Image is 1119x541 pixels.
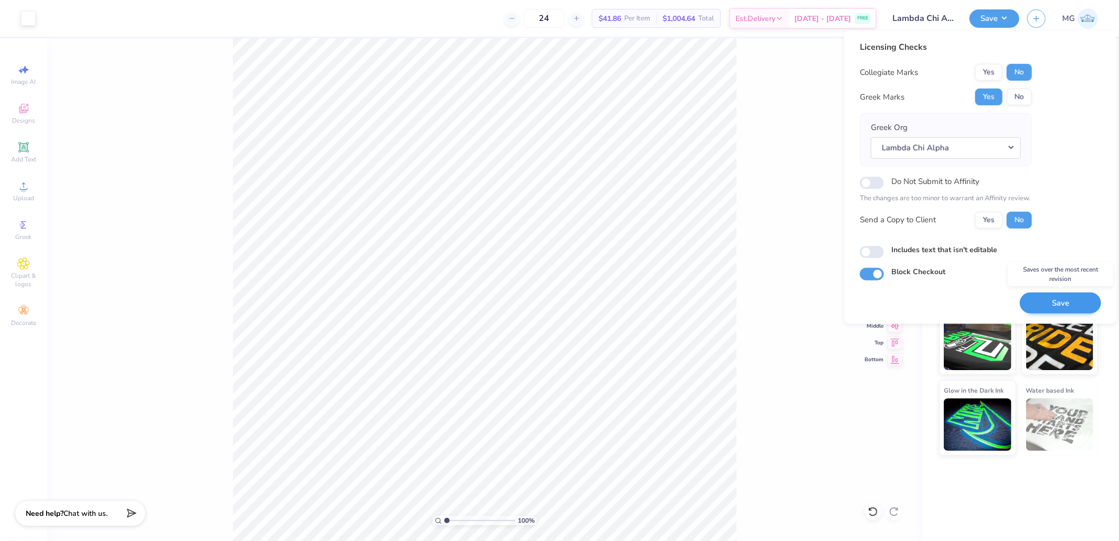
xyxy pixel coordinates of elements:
input: Untitled Design [884,8,962,29]
a: MG [1062,8,1098,29]
img: Michael Galon [1078,8,1098,29]
button: Save [969,9,1019,28]
span: [DATE] - [DATE] [794,13,851,24]
label: Block Checkout [891,266,945,277]
span: 100 % [518,516,535,525]
span: MG [1062,13,1075,25]
label: Greek Org [871,122,908,134]
span: Add Text [11,155,36,164]
span: $1,004.64 [663,13,695,24]
button: No [1007,89,1032,105]
input: – – [524,9,564,28]
span: FREE [857,15,868,22]
span: Designs [12,116,35,125]
span: Chat with us. [63,508,108,518]
span: Bottom [865,356,883,363]
button: No [1007,64,1032,81]
span: Est. Delivery [736,13,775,24]
span: Clipart & logos [5,272,42,288]
span: Glow in the Dark Ink [944,385,1004,396]
img: Water based Ink [1026,398,1094,451]
div: Saves over the most recent revision [1008,262,1113,286]
button: Lambda Chi Alpha [871,137,1021,158]
span: $41.86 [599,13,621,24]
label: Do Not Submit to Affinity [891,175,979,188]
span: Upload [13,194,34,202]
span: Greek [16,233,32,241]
span: Image AI [12,78,36,86]
span: Water based Ink [1026,385,1074,396]
button: Yes [975,211,1003,228]
label: Includes text that isn't editable [891,244,997,255]
img: Metallic & Glitter Ink [1026,318,1094,370]
strong: Need help? [26,508,63,518]
button: Yes [975,89,1003,105]
div: Send a Copy to Client [860,214,936,226]
div: Collegiate Marks [860,67,918,79]
span: Middle [865,322,883,330]
div: Greek Marks [860,91,904,103]
button: Save [1020,292,1101,313]
span: Decorate [11,319,36,327]
img: Glow in the Dark Ink [944,398,1011,451]
img: Neon Ink [944,318,1011,370]
span: Total [698,13,714,24]
p: The changes are too minor to warrant an Affinity review. [860,193,1032,204]
div: Licensing Checks [860,41,1032,53]
button: No [1007,211,1032,228]
span: Per Item [624,13,650,24]
span: Top [865,339,883,347]
button: Yes [975,64,1003,81]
